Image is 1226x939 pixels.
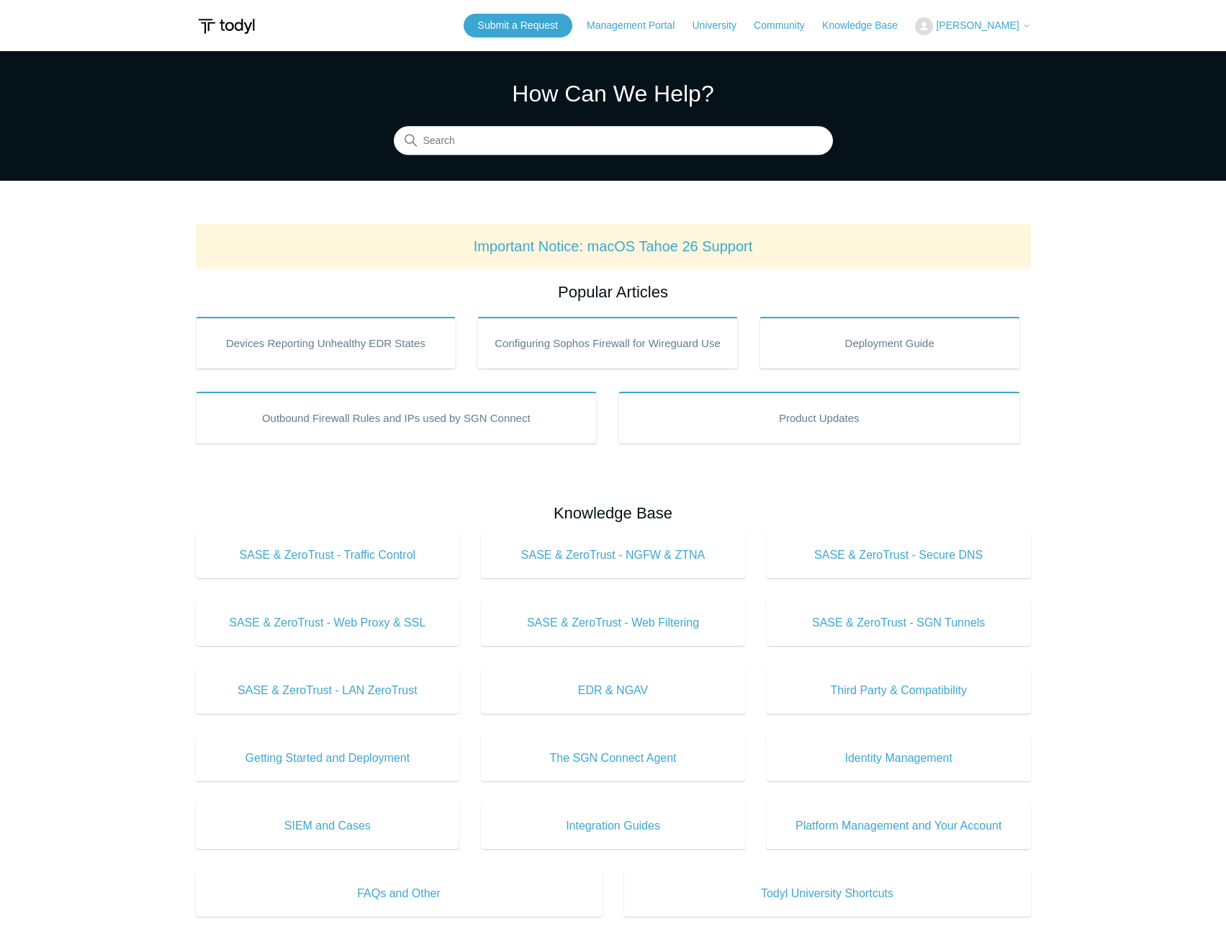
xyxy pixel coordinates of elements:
img: Todyl Support Center Help Center home page [196,13,257,40]
a: Important Notice: macOS Tahoe 26 Support [474,238,753,254]
a: Knowledge Base [822,18,912,33]
a: SASE & ZeroTrust - SGN Tunnels [767,600,1031,646]
a: SASE & ZeroTrust - Traffic Control [196,532,460,578]
a: SASE & ZeroTrust - NGFW & ZTNA [481,532,745,578]
a: Deployment Guide [760,317,1020,369]
span: SASE & ZeroTrust - NGFW & ZTNA [502,547,724,564]
a: Platform Management and Your Account [767,803,1031,849]
a: Community [754,18,819,33]
a: The SGN Connect Agent [481,735,745,781]
a: Configuring Sophos Firewall for Wireguard Use [477,317,738,369]
span: SASE & ZeroTrust - Secure DNS [788,547,1009,564]
a: Getting Started and Deployment [196,735,460,781]
a: FAQs and Other [196,871,603,917]
span: Identity Management [788,750,1009,767]
span: SASE & ZeroTrust - SGN Tunnels [788,614,1009,632]
span: SIEM and Cases [217,817,438,835]
button: [PERSON_NAME] [915,17,1030,35]
h2: Popular Articles [196,280,1031,304]
span: Third Party & Compatibility [788,682,1009,699]
a: University [692,18,750,33]
span: SASE & ZeroTrust - Traffic Control [217,547,438,564]
span: Integration Guides [502,817,724,835]
a: Product Updates [618,392,1020,444]
h1: How Can We Help? [394,76,833,111]
span: SASE & ZeroTrust - Web Filtering [502,614,724,632]
a: Outbound Firewall Rules and IPs used by SGN Connect [196,392,598,444]
a: SASE & ZeroTrust - Web Proxy & SSL [196,600,460,646]
a: Submit a Request [464,14,572,37]
a: EDR & NGAV [481,668,745,714]
span: EDR & NGAV [502,682,724,699]
span: SASE & ZeroTrust - LAN ZeroTrust [217,682,438,699]
span: The SGN Connect Agent [502,750,724,767]
a: SIEM and Cases [196,803,460,849]
a: SASE & ZeroTrust - LAN ZeroTrust [196,668,460,714]
a: SASE & ZeroTrust - Secure DNS [767,532,1031,578]
span: FAQs and Other [217,885,581,902]
span: Getting Started and Deployment [217,750,438,767]
span: SASE & ZeroTrust - Web Proxy & SSL [217,614,438,632]
span: Platform Management and Your Account [788,817,1009,835]
span: Todyl University Shortcuts [646,885,1009,902]
h2: Knowledge Base [196,501,1031,525]
a: Devices Reporting Unhealthy EDR States [196,317,456,369]
a: Third Party & Compatibility [767,668,1031,714]
a: SASE & ZeroTrust - Web Filtering [481,600,745,646]
span: [PERSON_NAME] [936,19,1019,31]
a: Management Portal [587,18,689,33]
a: Identity Management [767,735,1031,781]
a: Todyl University Shortcuts [624,871,1031,917]
input: Search [394,127,833,156]
a: Integration Guides [481,803,745,849]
